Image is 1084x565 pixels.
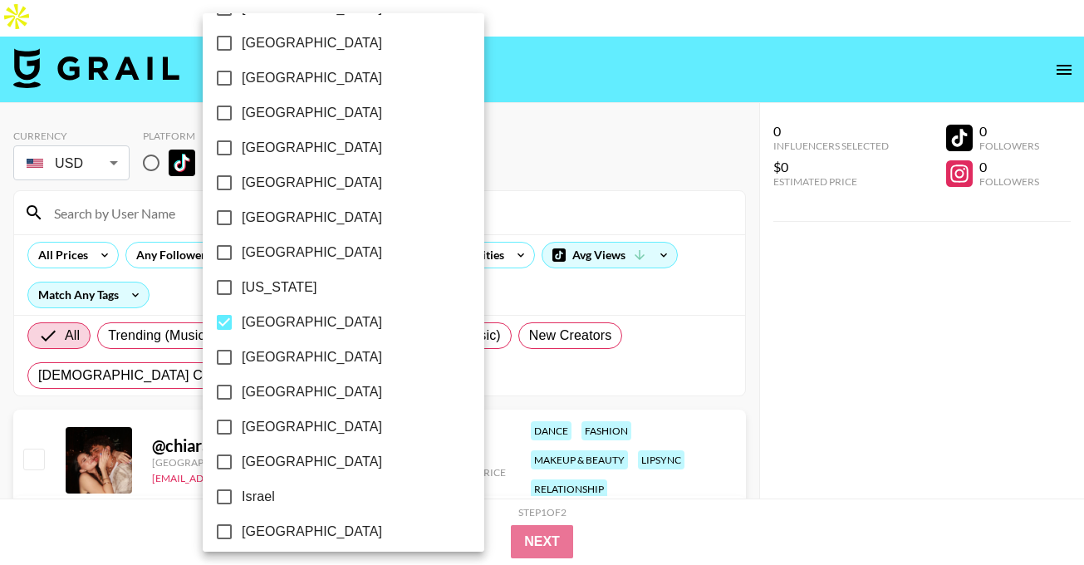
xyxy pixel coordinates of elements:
span: [GEOGRAPHIC_DATA] [242,382,382,402]
span: [GEOGRAPHIC_DATA] [242,103,382,123]
span: [GEOGRAPHIC_DATA] [242,173,382,193]
span: [GEOGRAPHIC_DATA] [242,138,382,158]
span: [GEOGRAPHIC_DATA] [242,347,382,367]
span: [GEOGRAPHIC_DATA] [242,312,382,332]
span: [GEOGRAPHIC_DATA] [242,243,382,263]
span: [GEOGRAPHIC_DATA] [242,68,382,88]
span: [GEOGRAPHIC_DATA] [242,33,382,53]
span: [GEOGRAPHIC_DATA] [242,208,382,228]
span: [US_STATE] [242,278,317,297]
span: [GEOGRAPHIC_DATA] [242,417,382,437]
span: Israel [242,487,275,507]
span: [GEOGRAPHIC_DATA] [242,522,382,542]
iframe: Drift Widget Chat Controller [1001,482,1064,545]
span: [GEOGRAPHIC_DATA] [242,452,382,472]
